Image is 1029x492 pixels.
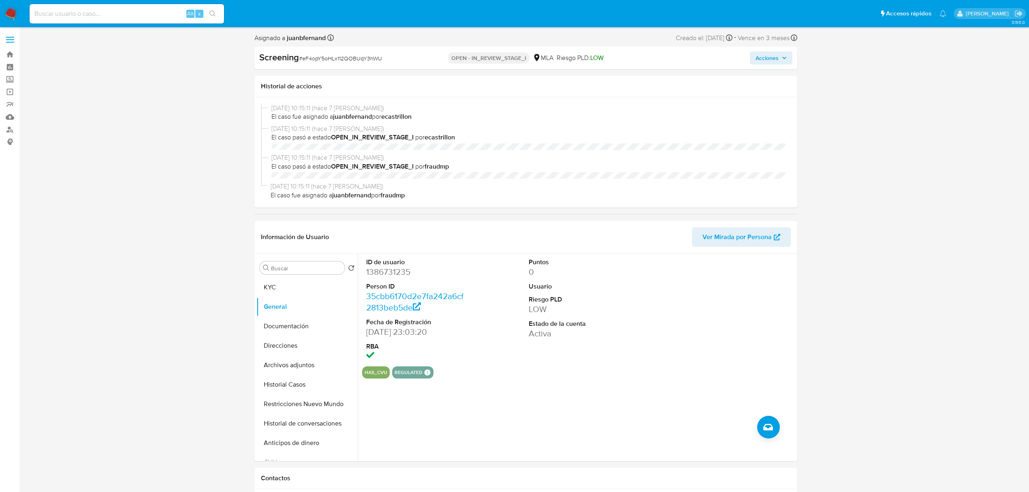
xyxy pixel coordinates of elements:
a: Salir [1014,9,1023,18]
dd: 1386731235 [366,266,466,278]
span: Ver Mirada por Persona [702,227,772,247]
b: OPEN_IN_REVIEW_STAGE_I [331,162,414,171]
button: General [256,297,358,317]
button: Direcciones [256,336,358,355]
b: ecastrillon [425,133,455,142]
span: Accesos rápidos [886,9,931,18]
span: # eF4opY5oHLx112QOBUqY3hWU [299,54,382,62]
button: Volver al orden por defecto [348,265,354,274]
button: KYC [256,278,358,297]
button: Historial de conversaciones [256,414,358,433]
dd: Activa [529,328,629,339]
dt: ID de usuario [366,258,466,267]
dt: Person ID [366,282,466,291]
a: Notificaciones [939,10,946,17]
span: [DATE] 10:15:11 (hace 7 [PERSON_NAME]) [271,104,788,113]
button: search-icon [204,8,221,19]
dt: Riesgo PLD [529,295,629,304]
dt: RBA [366,342,466,351]
span: El caso fue asignado a por [271,191,788,200]
button: regulated [395,371,423,374]
div: MLA [533,53,553,62]
dd: LOW [529,304,629,315]
a: 35cbb6170d2e7fa242a6cf2813beb5de [366,290,463,313]
input: Buscar usuario o caso... [30,9,224,19]
dt: Estado de la cuenta [529,319,629,328]
span: [DATE] 10:15:11 (hace 7 [PERSON_NAME]) [271,153,788,162]
dd: [DATE] 23:03:20 [366,326,466,338]
button: CVU [256,453,358,472]
b: ecastrillon [381,112,412,121]
span: LOW [590,53,604,62]
h1: Información de Usuario [261,233,329,241]
p: juanbautista.fernandez@mercadolibre.com [966,10,1012,17]
span: El caso pasó a estado por [271,133,788,142]
button: Historial Casos [256,375,358,394]
b: fraudmp [425,162,449,171]
b: Screening [259,51,299,64]
button: Buscar [263,265,269,271]
span: Riesgo PLD: [557,53,604,62]
span: Vence en 3 meses [738,34,790,43]
button: Restricciones Nuevo Mundo [256,394,358,414]
dd: 0 [529,266,629,278]
dt: Usuario [529,282,629,291]
b: juanbfernand [333,112,372,121]
button: Acciones [750,51,792,64]
span: Alt [187,10,194,17]
b: juanbfernand [285,33,326,43]
button: Ver Mirada por Persona [692,227,791,247]
button: Documentación [256,317,358,336]
span: El caso fue asignado a por [271,112,788,121]
input: Buscar [271,265,342,272]
div: Creado el: [DATE] [676,32,732,43]
span: El caso pasó a estado por [271,162,788,171]
h1: Contactos [261,474,791,482]
dt: Fecha de Registración [366,318,466,327]
dt: Puntos [529,258,629,267]
span: Asignado a [254,34,326,43]
p: OPEN - IN_REVIEW_STAGE_I [448,52,529,64]
span: [DATE] 10:15:11 (hace 7 [PERSON_NAME]) [271,124,788,133]
span: - [734,32,736,43]
h1: Historial de acciones [261,82,791,90]
b: fraudmp [380,190,405,200]
button: Anticipos de dinero [256,433,358,453]
span: s [198,10,201,17]
button: Archivos adjuntos [256,355,358,375]
span: [DATE] 10:15:11 (hace 7 [PERSON_NAME]) [271,182,788,191]
button: has_cvu [365,371,387,374]
span: Acciones [756,51,779,64]
b: OPEN_IN_REVIEW_STAGE_I [331,133,414,142]
b: juanbfernand [332,190,371,200]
